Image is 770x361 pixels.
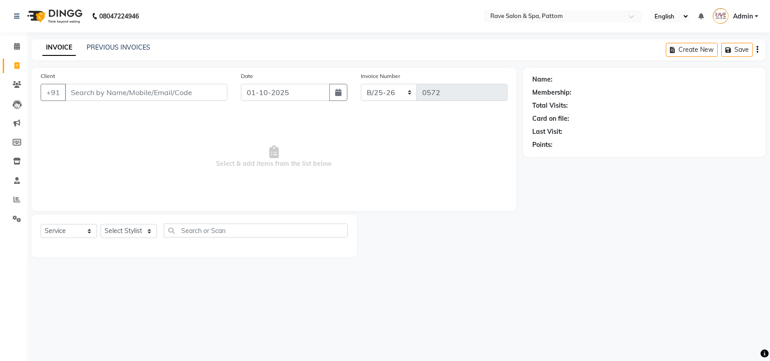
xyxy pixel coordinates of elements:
[241,72,253,80] label: Date
[41,72,55,80] label: Client
[733,12,753,21] span: Admin
[532,140,553,150] div: Points:
[532,101,568,110] div: Total Visits:
[666,43,718,57] button: Create New
[713,8,729,24] img: Admin
[532,114,569,123] div: Card on file:
[532,75,553,84] div: Name:
[65,84,227,101] input: Search by Name/Mobile/Email/Code
[164,224,348,238] input: Search or Scan
[23,4,85,29] img: logo
[41,84,66,101] button: +91
[42,40,76,56] a: INVOICE
[41,112,507,202] span: Select & add items from the list below
[532,127,563,137] div: Last Visit:
[532,88,572,97] div: Membership:
[99,4,139,29] b: 08047224946
[361,72,400,80] label: Invoice Number
[721,43,753,57] button: Save
[87,43,150,51] a: PREVIOUS INVOICES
